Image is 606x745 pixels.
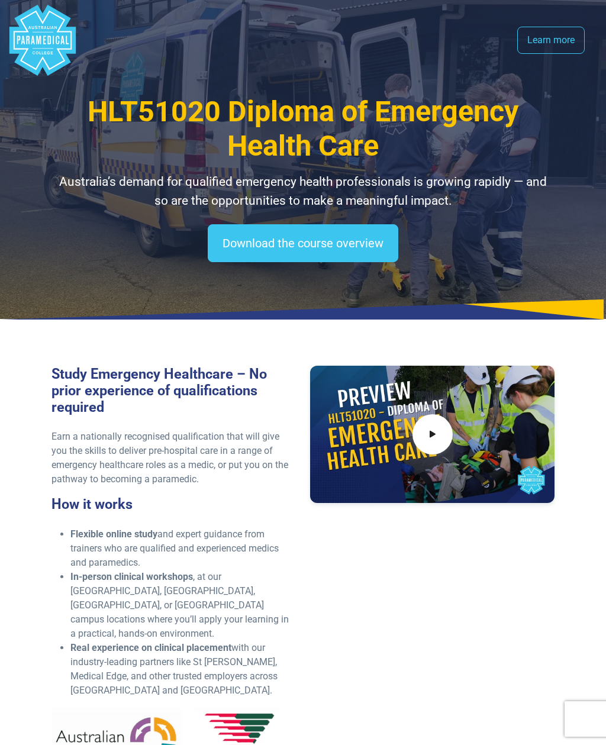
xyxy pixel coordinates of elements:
[88,95,518,163] span: HLT51020 Diploma of Emergency Health Care
[208,224,398,262] a: Download the course overview
[51,366,296,415] h3: Study Emergency Healthcare – No prior experience of qualifications required
[51,173,555,210] p: Australia’s demand for qualified emergency health professionals is growing rapidly — and so are t...
[70,528,157,540] strong: Flexible online study
[70,641,296,698] li: with our industry-leading partners like St [PERSON_NAME], Medical Edge, and other trusted employe...
[51,496,296,512] h3: How it works
[7,5,78,76] div: Australian Paramedical College
[51,430,296,486] p: Earn a nationally recognised qualification that will give you the skills to deliver pre-hospital ...
[70,642,231,653] strong: Real experience on clinical placement
[70,571,193,582] strong: In-person clinical workshops
[517,27,585,54] a: Learn more
[70,570,296,641] li: , at our [GEOGRAPHIC_DATA], [GEOGRAPHIC_DATA], [GEOGRAPHIC_DATA], or [GEOGRAPHIC_DATA] campus loc...
[70,527,296,570] li: and expert guidance from trainers who are qualified and experienced medics and paramedics.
